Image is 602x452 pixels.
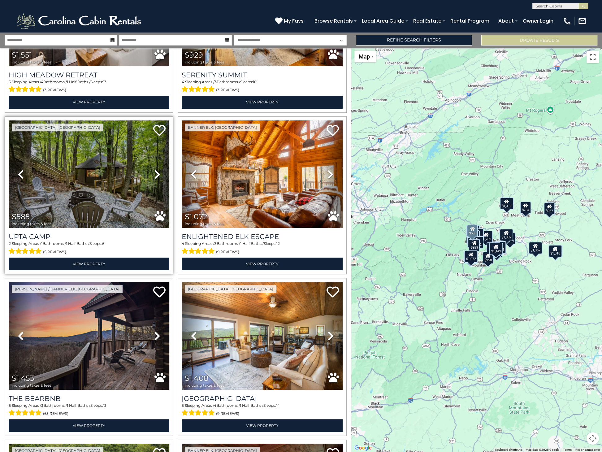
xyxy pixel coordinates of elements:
span: (65 reviews) [43,410,68,418]
div: $704 [520,202,531,214]
a: View Property [182,96,342,108]
span: including taxes & fees [185,222,224,226]
div: $1,149 [489,243,503,255]
a: Add to favorites [153,286,166,299]
img: thumbnail_163977593.jpeg [9,282,169,390]
a: Terms (opens in new tab) [563,448,572,451]
div: $1,335 [464,251,477,264]
span: 1 Half Baths / [67,403,90,408]
a: Owner Login [520,15,557,26]
span: 12 [276,241,280,246]
a: Banner Elk, [GEOGRAPHIC_DATA] [185,124,260,131]
div: $958 [483,252,494,264]
a: [GEOGRAPHIC_DATA], [GEOGRAPHIC_DATA] [185,285,276,293]
span: $1,453 [12,374,34,383]
img: thumbnail_164433091.jpeg [182,120,342,228]
span: $1,408 [185,374,208,383]
div: $1,311 [500,198,513,210]
img: White-1-2.png [15,12,144,30]
div: $1,453 [487,241,500,254]
span: 3 [41,403,43,408]
a: My Favs [275,17,305,25]
a: Add to favorites [327,124,339,137]
img: thumbnail_163273151.jpeg [182,282,342,390]
a: Add to favorites [327,286,339,299]
a: View Property [182,419,342,432]
button: Update Results [481,35,597,46]
h3: High Meadow Retreat [9,71,169,79]
div: $585 [467,225,478,237]
a: Upta Camp [9,233,169,241]
div: $1,064 [487,242,500,255]
span: 6 [102,241,104,246]
div: Sleeping Areas / Bathrooms / Sleeps: [182,241,342,256]
span: 4 [182,241,184,246]
span: 1 Half Baths / [67,80,90,84]
div: $1,509 [466,225,480,238]
span: including taxes & fees [12,60,51,64]
a: [GEOGRAPHIC_DATA], [GEOGRAPHIC_DATA] [12,124,103,131]
button: Toggle fullscreen view [587,51,599,63]
a: About [495,15,517,26]
span: 3 [214,241,217,246]
span: 5 [9,403,11,408]
img: phone-regular-white.png [563,17,571,25]
span: Map data ©2025 Google [526,448,559,451]
a: [PERSON_NAME] / Banner Elk, [GEOGRAPHIC_DATA] [12,285,123,293]
div: $2,174 [467,235,481,248]
span: 4 [214,403,216,408]
div: $1,551 [548,245,562,257]
div: $1,018 [548,245,562,257]
button: Keyboard shortcuts [495,448,522,452]
span: 1 Half Baths / [66,241,89,246]
button: Map camera controls [587,432,599,445]
div: Sleeping Areas / Bathrooms / Sleeps: [182,79,342,94]
div: $1,289 [479,231,493,243]
a: Open this area in Google Maps (opens a new window) [353,444,373,452]
img: thumbnail_167080979.jpeg [9,120,169,228]
div: $1,501 [466,231,479,244]
a: View Property [182,258,342,270]
img: mail-regular-white.png [578,17,587,25]
span: 14 [276,403,280,408]
a: The Bearbnb [9,394,169,403]
span: including taxes & fees [185,60,224,64]
a: Report a map error [575,448,600,451]
h3: Beech Mountain Vista [182,394,342,403]
span: (9 reviews) [216,410,239,418]
div: Sleeping Areas / Bathrooms / Sleeps: [9,241,169,256]
a: Rental Program [447,15,492,26]
span: 10 [253,80,257,84]
span: (3 reviews) [43,86,66,94]
a: View Property [9,258,169,270]
a: View Property [9,96,169,108]
a: Serenity Summit [182,71,342,79]
a: Enlightened Elk Escape [182,233,342,241]
span: 4 [41,80,43,84]
span: 13 [103,403,106,408]
div: $929 [469,239,480,251]
button: Change map style [354,51,376,62]
img: Google [353,444,373,452]
span: My Favs [284,17,304,25]
span: $1,072 [185,212,207,221]
span: $1,551 [12,50,32,59]
div: $1,072 [464,250,478,263]
a: Add to favorites [153,124,166,137]
div: $845 [495,241,506,254]
span: including taxes & fees [12,383,51,387]
a: Refine Search Filters [356,35,472,46]
span: $585 [12,212,30,221]
a: Local Area Guide [359,15,407,26]
div: $967 [544,202,555,215]
div: $1,367 [528,242,542,254]
span: 1 Half Baths / [240,241,264,246]
span: 4 [182,80,184,84]
span: $929 [185,50,203,59]
a: Browse Rentals [311,15,356,26]
span: 13 [103,80,106,84]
